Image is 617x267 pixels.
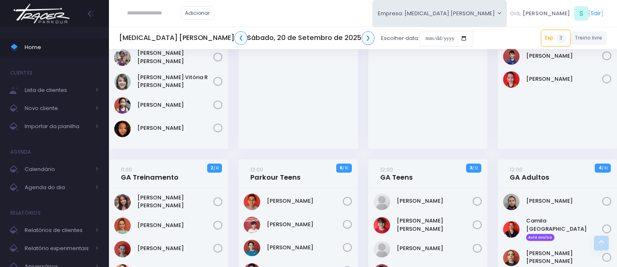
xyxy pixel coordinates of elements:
a: [PERSON_NAME] [137,124,213,132]
a: 11:00GA Treinamento [121,165,178,182]
span: Relatório experimentais [25,243,90,254]
div: [ ] [507,4,607,23]
span: Aula avulsa [526,234,555,241]
strong: 4 [599,164,602,171]
img: Henrique Barros Vaz [244,217,260,233]
span: S [574,6,589,21]
h4: Agenda [10,144,31,160]
img: Camila Malta [503,221,520,238]
img: Ricardo Carvalho [503,71,520,88]
small: / 12 [472,166,478,171]
h5: [MEDICAL_DATA] [PERSON_NAME] Sábado, 20 de Setembro de 2025 [119,31,374,45]
a: Exp3 [541,30,571,46]
a: [PERSON_NAME] [267,244,343,252]
a: Camila [GEOGRAPHIC_DATA] Aula avulsa [526,217,602,241]
span: Olá, [510,9,521,18]
small: 12:00 [380,166,393,173]
a: 12:00GA Adultos [510,165,549,182]
img: Arthur Soares de Sousa Santos [244,194,260,210]
span: Novo cliente [25,103,90,114]
img: Amanda Henrique [503,194,520,210]
a: 12:00Parkour Teens [251,165,301,182]
a: [PERSON_NAME] [PERSON_NAME] [137,194,213,210]
img: Serena Tseng [114,97,131,114]
a: [PERSON_NAME] Vitória R [PERSON_NAME] [137,73,213,89]
a: [PERSON_NAME] [137,244,213,253]
a: [PERSON_NAME] [137,221,213,230]
span: Agenda do dia [25,182,90,193]
img: Amanda Pereira Sobral [374,194,390,210]
span: Lista de clientes [25,85,90,96]
strong: 2 [210,164,213,171]
a: 12:00GA Teens [380,165,413,182]
img: Sofia Rodrigues Gonçalves [114,121,131,137]
small: / 10 [602,166,608,171]
span: Relatórios de clientes [25,225,90,236]
a: [PERSON_NAME] [397,197,473,205]
h4: Clientes [10,65,32,81]
img: Anna clara wallacs [374,241,390,258]
img: Alice Fernandes de Oliveira Mendes [114,194,131,211]
strong: 6 [340,164,342,171]
span: Importar da planilha [25,121,90,132]
span: [PERSON_NAME] [522,9,570,18]
a: [PERSON_NAME] [526,75,602,83]
a: [PERSON_NAME] [526,197,602,205]
img: Leonardo Marques Collicchio [244,240,260,256]
a: Sair [591,9,601,18]
a: ❮ [234,31,247,45]
strong: 3 [469,164,472,171]
img: Clara Venegas [114,241,131,258]
a: [PERSON_NAME] [137,101,213,109]
a: [PERSON_NAME] [PERSON_NAME] [137,49,213,65]
small: 12:00 [251,166,263,173]
a: [PERSON_NAME] [PERSON_NAME] [526,249,602,265]
a: ❯ [362,31,375,45]
img: Carolina hamze beydoun del pino [114,218,131,234]
img: Rafael Fernandes de Oliveira [503,48,520,65]
a: Treino livre [571,31,607,45]
small: / 10 [342,166,348,171]
a: [PERSON_NAME] [526,52,602,60]
a: Adicionar [181,6,215,20]
img: Anna Helena Roque Silva [374,217,390,234]
a: [PERSON_NAME] [267,220,343,229]
div: Escolher data: [119,29,473,48]
span: 3 [556,33,566,43]
img: Lorena Arcanjo Parreira [114,49,131,66]
span: Home [25,42,99,53]
img: Maria Vitória R Vieira [114,74,131,90]
a: [PERSON_NAME] [PERSON_NAME] [397,217,473,233]
h4: Relatórios [10,205,41,221]
a: [PERSON_NAME] [397,244,473,253]
small: 11:00 [121,166,132,173]
small: / 12 [213,166,219,171]
small: 12:00 [510,166,522,173]
a: [PERSON_NAME] [267,197,343,205]
span: Calendário [25,164,90,175]
img: Camila de Sousa Alves [503,250,520,266]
